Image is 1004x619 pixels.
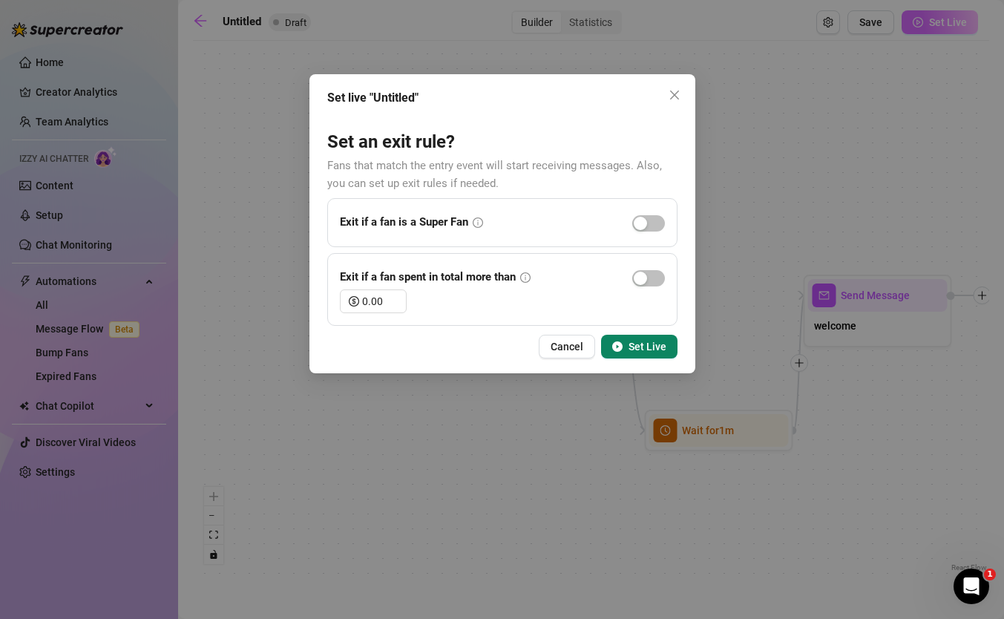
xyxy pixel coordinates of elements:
span: Cancel [551,341,583,353]
button: Set Live [601,335,677,358]
button: Close [663,83,686,107]
span: Close [663,89,686,101]
strong: Exit if a fan spent in total more than [340,270,516,284]
button: Cancel [539,335,595,358]
span: info-circle [473,217,483,228]
span: close [669,89,680,101]
span: Set Live [629,341,666,353]
div: Set live "Untitled" [327,89,677,107]
span: play-circle [612,341,623,352]
span: Fans that match the entry event will start receiving messages. Also, you can set up exit rules if... [327,159,662,190]
iframe: Intercom live chat [954,569,989,604]
span: info-circle [520,272,531,283]
h3: Set an exit rule? [327,131,677,154]
span: 1 [984,569,996,580]
strong: Exit if a fan is a Super Fan [340,215,468,229]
